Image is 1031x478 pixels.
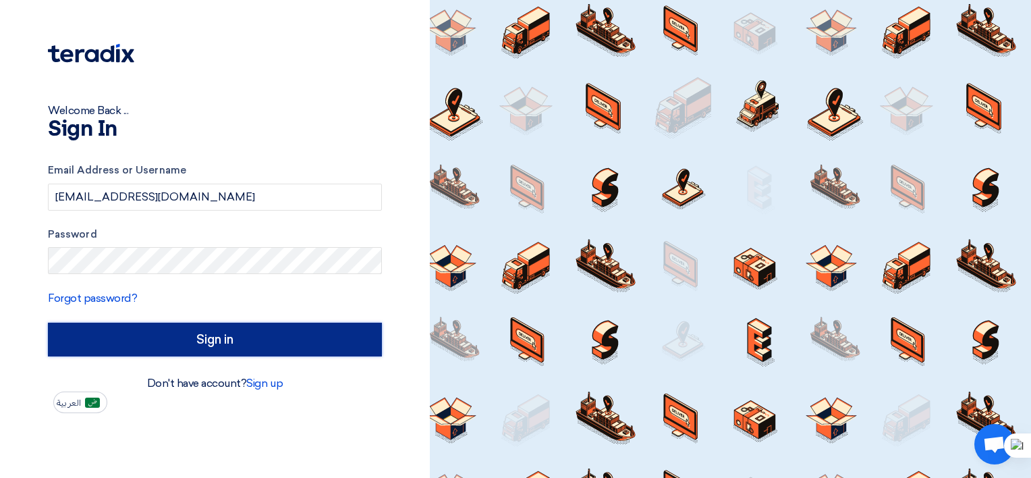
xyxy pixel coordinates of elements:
img: Teradix logo [48,44,134,63]
a: Sign up [246,377,283,390]
label: Password [48,227,382,242]
label: Email Address or Username [48,163,382,178]
div: Welcome Back ... [48,103,382,119]
input: Sign in [48,323,382,356]
a: Forgot password? [48,292,137,304]
img: ar-AR.png [85,398,100,408]
h1: Sign In [48,119,382,140]
input: Enter your business email or username [48,184,382,211]
button: العربية [53,392,107,413]
span: العربية [57,398,81,408]
div: Don't have account? [48,375,382,392]
div: Open chat [974,424,1015,464]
